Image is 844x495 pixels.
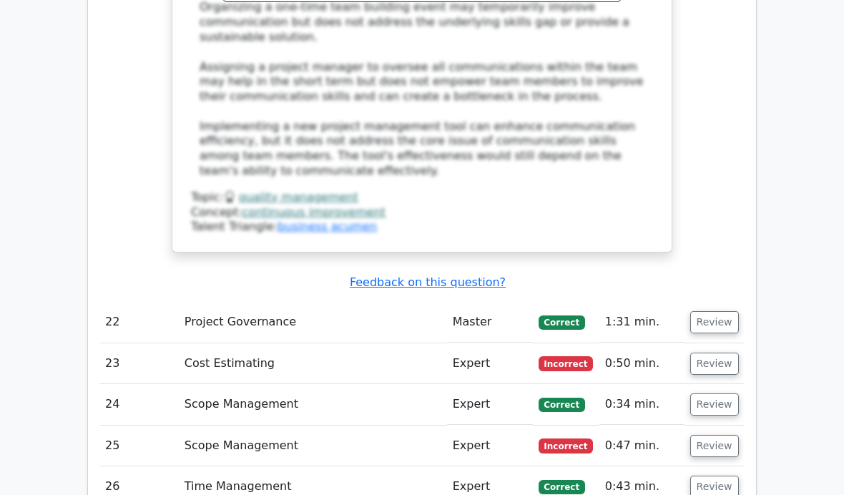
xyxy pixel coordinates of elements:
[539,398,585,412] span: Correct
[539,438,594,453] span: Incorrect
[539,315,585,330] span: Correct
[239,190,358,204] a: quality management
[191,205,653,220] div: Concept:
[278,220,377,233] a: business acumen
[99,343,179,384] td: 23
[599,302,684,343] td: 1:31 min.
[179,302,447,343] td: Project Governance
[690,311,739,333] button: Review
[447,302,533,343] td: Master
[179,384,447,425] td: Scope Management
[179,343,447,384] td: Cost Estimating
[599,426,684,466] td: 0:47 min.
[447,343,533,384] td: Expert
[99,426,179,466] td: 25
[447,384,533,425] td: Expert
[350,275,506,289] a: Feedback on this question?
[99,384,179,425] td: 24
[599,343,684,384] td: 0:50 min.
[599,384,684,425] td: 0:34 min.
[539,356,594,371] span: Incorrect
[690,393,739,416] button: Review
[690,353,739,375] button: Review
[447,426,533,466] td: Expert
[242,205,386,219] a: continuous improvement
[179,426,447,466] td: Scope Management
[690,435,739,457] button: Review
[191,190,653,205] div: Topic:
[539,480,585,494] span: Correct
[191,190,653,235] div: Talent Triangle:
[99,302,179,343] td: 22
